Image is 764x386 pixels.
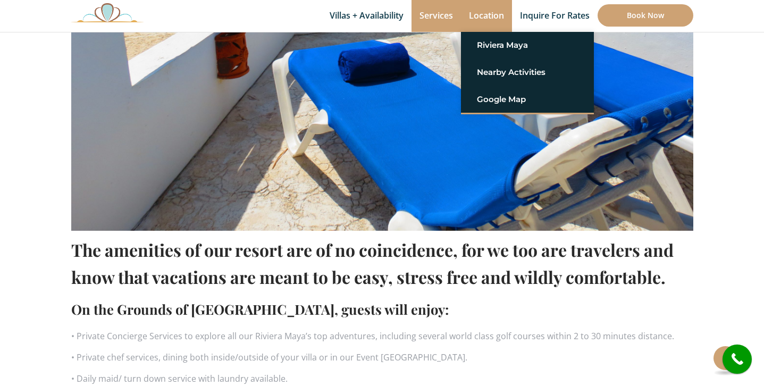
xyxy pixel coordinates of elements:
p: • Private chef services, dining both inside/outside of your villa or in our Event [GEOGRAPHIC_DATA]. [71,349,693,365]
img: Awesome Logo [71,3,144,22]
a: call [723,345,752,374]
a: Riviera Maya [477,36,578,55]
p: • Private Concierge Services to explore all our Riviera Maya’s top adventures, including several ... [71,328,693,344]
h2: On the Grounds of [GEOGRAPHIC_DATA], guests will enjoy: [71,298,693,320]
a: Nearby Activities [477,63,578,82]
a: Book Now [598,4,693,27]
a: Google Map [477,90,578,109]
i: call [725,347,749,371]
h1: The amenities of our resort are of no coincidence, for we too are travelers and know that vacatio... [71,236,693,290]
